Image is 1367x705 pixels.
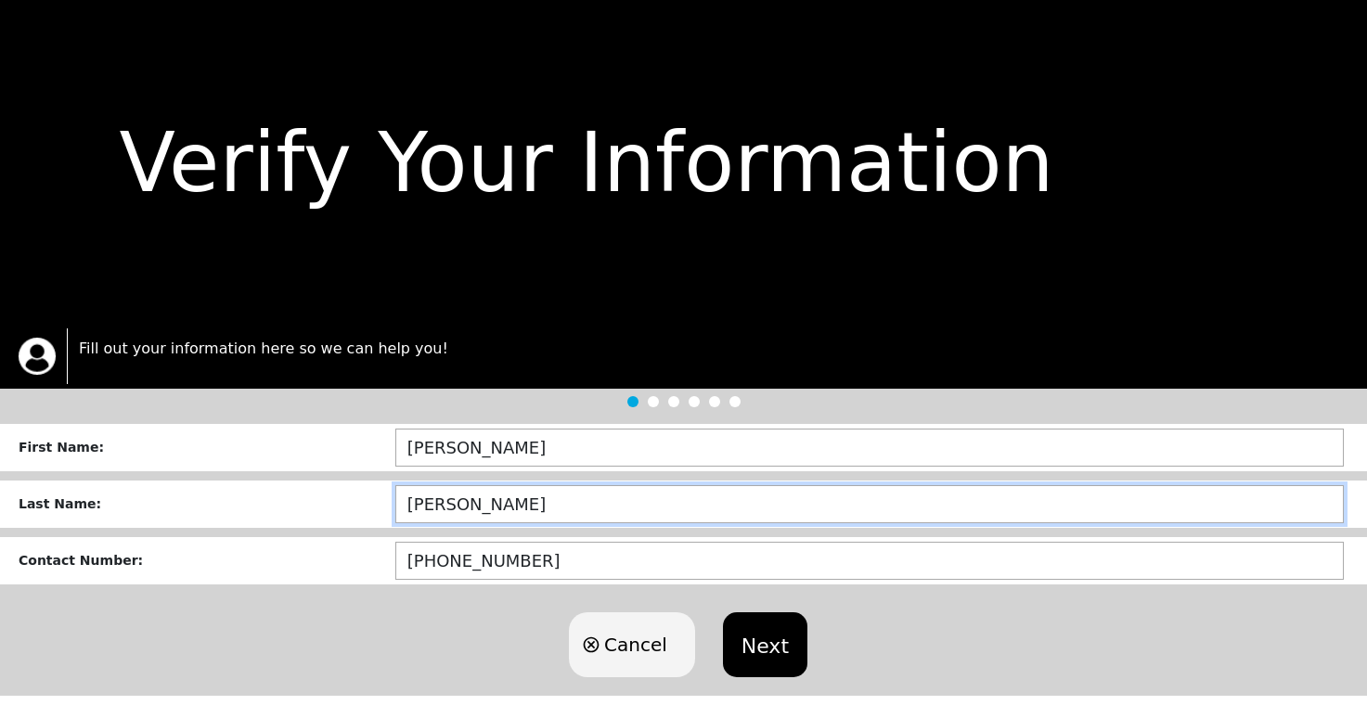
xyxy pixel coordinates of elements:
div: Last Name : [19,494,395,514]
input: ex: DOE [395,485,1344,523]
input: ex: JOHN [395,429,1344,467]
button: Next [723,612,807,677]
img: trx now logo [19,338,56,375]
input: (123) 456-7890 [395,542,1344,580]
div: Verify Your Information [27,102,1339,225]
span: Cancel [604,631,667,659]
div: First Name : [19,438,395,457]
div: Contact Number : [19,551,395,570]
p: Fill out your information here so we can help you! [79,338,1348,360]
button: Cancel [569,612,695,677]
